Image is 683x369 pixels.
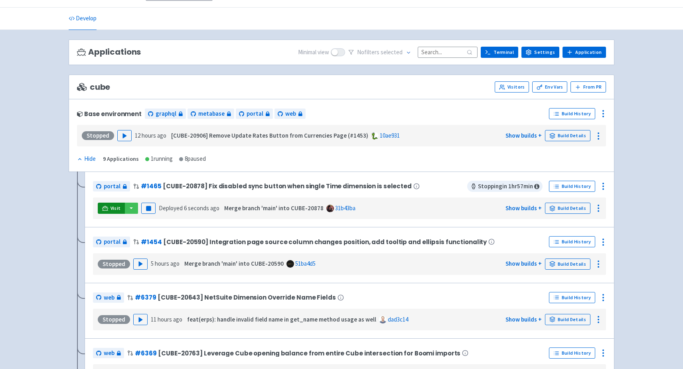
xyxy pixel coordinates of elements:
a: 51ba4d5 [295,260,316,267]
a: #1465 [141,182,161,190]
a: portal [93,181,130,192]
span: No filter s [357,48,403,57]
span: graphql [156,109,176,118]
span: web [104,293,114,302]
span: [CUBE-20878] Fix disabled sync button when single Time dimension is selected [163,183,411,189]
a: Application [563,47,606,58]
button: Pause [141,203,156,214]
a: Build History [549,236,595,247]
span: [CUBE-20643] NetSuite Dimension Override Name Fields [158,294,336,301]
a: 31b43ba [335,204,355,212]
strong: [CUBE-20906] Remove Update Rates Button from Currencies Page (#1453) [171,132,368,139]
a: Build History [549,181,595,192]
a: Env Vars [532,81,567,93]
span: [CUBE-20590] Integration page source column changes position, add tooltip and ellipsis functionality [163,239,487,245]
div: 9 Applications [103,154,139,164]
a: Develop [69,8,97,30]
a: web [274,109,306,119]
time: 11 hours ago [151,316,182,323]
span: cube [77,83,110,92]
a: Build Details [545,130,590,141]
a: Terminal [481,47,518,58]
a: graphql [145,109,186,119]
a: #6369 [135,349,156,357]
span: metabase [198,109,225,118]
strong: Merge branch 'main' into CUBE-20590 [184,260,284,267]
div: Stopped [98,315,130,324]
a: #6379 [135,293,156,302]
a: Build History [549,347,595,359]
a: portal [236,109,273,119]
span: portal [247,109,263,118]
a: Visit [98,203,125,214]
a: Build History [549,292,595,303]
time: 5 hours ago [151,260,180,267]
strong: Merge branch 'main' into CUBE-20878 [224,204,324,212]
a: Show builds + [505,204,542,212]
button: Play [133,258,148,270]
a: web [93,292,124,303]
div: Base environment [77,111,142,117]
strong: feat(erps): handle invalid field name in get_name method usage as well [187,316,376,323]
div: 1 running [145,154,173,164]
button: Play [133,314,148,325]
time: 12 hours ago [135,132,166,139]
span: web [285,109,296,118]
a: Build History [549,108,595,119]
a: dad3c14 [388,316,408,323]
a: Settings [521,47,559,58]
time: 6 seconds ago [184,204,219,212]
span: web [104,349,114,358]
button: From PR [570,81,606,93]
div: Stopped [82,131,114,140]
a: Visitors [495,81,529,93]
span: Visit [111,205,121,211]
a: portal [93,237,130,247]
span: portal [104,237,120,247]
span: Deployed [159,204,219,212]
span: [CUBE-20763] Leverage Cube opening balance from entire Cube intersection for Boomi imports [158,350,460,357]
input: Search... [418,47,478,57]
button: Hide [77,154,97,164]
div: Hide [77,154,96,164]
span: portal [104,182,120,191]
a: metabase [188,109,234,119]
a: 10ae931 [380,132,400,139]
div: 8 paused [179,154,206,164]
a: Build Details [545,258,590,270]
button: Play [117,130,132,141]
span: Minimal view [298,48,329,57]
a: Show builds + [505,260,542,267]
a: Build Details [545,314,590,325]
a: web [93,348,124,359]
a: Build Details [545,203,590,214]
a: Show builds + [505,132,542,139]
a: #1454 [141,238,162,246]
a: Show builds + [505,316,542,323]
span: Stopping in 1 hr 57 min [467,181,543,192]
div: Stopped [98,260,130,268]
h3: Applications [77,47,141,57]
span: selected [381,48,403,56]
